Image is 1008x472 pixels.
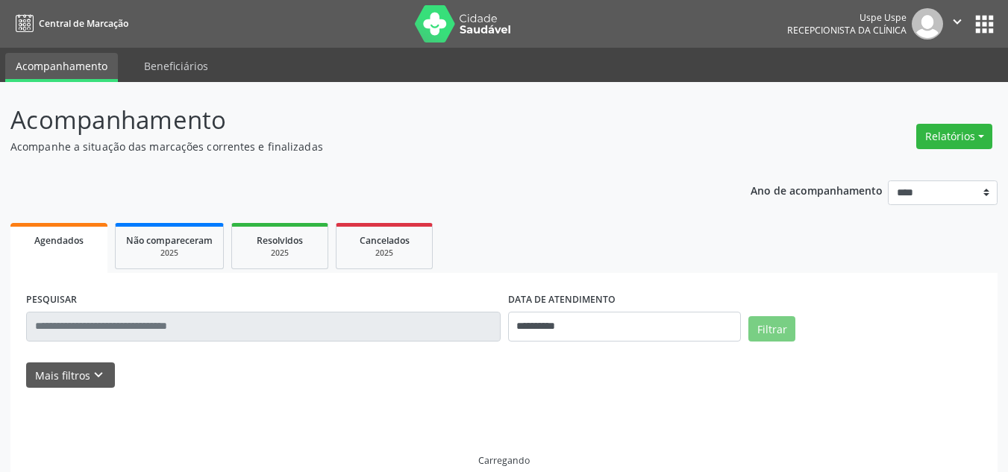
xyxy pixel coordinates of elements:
[478,454,530,467] div: Carregando
[971,11,998,37] button: apps
[26,289,77,312] label: PESQUISAR
[26,362,115,388] button: Mais filtroskeyboard_arrow_down
[257,234,303,247] span: Resolvidos
[10,101,701,139] p: Acompanhamento
[943,8,971,40] button: 
[90,367,107,383] i: keyboard_arrow_down
[134,53,219,79] a: Beneficiários
[360,234,410,247] span: Cancelados
[34,234,84,247] span: Agendados
[949,13,965,30] i: 
[751,180,883,199] p: Ano de acompanhamento
[10,139,701,154] p: Acompanhe a situação das marcações correntes e finalizadas
[787,11,907,24] div: Uspe Uspe
[508,289,616,312] label: DATA DE ATENDIMENTO
[347,248,422,259] div: 2025
[10,11,128,36] a: Central de Marcação
[126,248,213,259] div: 2025
[916,124,992,149] button: Relatórios
[5,53,118,82] a: Acompanhamento
[126,234,213,247] span: Não compareceram
[242,248,317,259] div: 2025
[912,8,943,40] img: img
[748,316,795,342] button: Filtrar
[787,24,907,37] span: Recepcionista da clínica
[39,17,128,30] span: Central de Marcação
